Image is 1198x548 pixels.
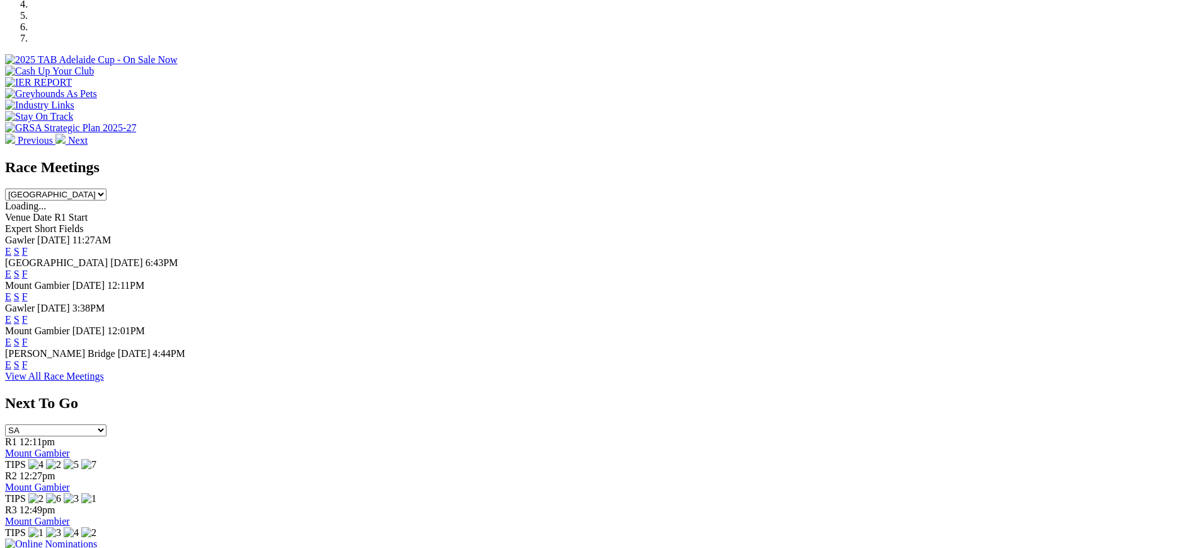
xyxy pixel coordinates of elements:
[153,348,185,359] span: 4:44PM
[18,135,53,146] span: Previous
[5,470,17,481] span: R2
[33,212,52,223] span: Date
[72,235,112,245] span: 11:27AM
[5,246,11,257] a: E
[14,337,20,347] a: S
[59,223,83,234] span: Fields
[5,223,32,234] span: Expert
[118,348,151,359] span: [DATE]
[72,303,105,313] span: 3:38PM
[14,314,20,325] a: S
[81,493,96,504] img: 1
[46,527,61,539] img: 3
[5,122,136,134] img: GRSA Strategic Plan 2025-27
[5,280,70,291] span: Mount Gambier
[5,504,17,515] span: R3
[5,201,46,211] span: Loading...
[5,527,26,538] span: TIPS
[55,134,66,144] img: chevron-right-pager-white.svg
[72,325,105,336] span: [DATE]
[5,257,108,268] span: [GEOGRAPHIC_DATA]
[68,135,88,146] span: Next
[107,280,144,291] span: 12:11PM
[5,516,70,527] a: Mount Gambier
[46,459,61,470] img: 2
[14,359,20,370] a: S
[5,359,11,370] a: E
[5,371,104,382] a: View All Race Meetings
[5,88,97,100] img: Greyhounds As Pets
[64,493,79,504] img: 3
[54,212,88,223] span: R1 Start
[110,257,143,268] span: [DATE]
[28,493,43,504] img: 2
[5,291,11,302] a: E
[20,436,55,447] span: 12:11pm
[5,111,73,122] img: Stay On Track
[37,303,70,313] span: [DATE]
[22,246,28,257] a: F
[72,280,105,291] span: [DATE]
[64,459,79,470] img: 5
[5,448,70,458] a: Mount Gambier
[14,269,20,279] a: S
[14,291,20,302] a: S
[22,359,28,370] a: F
[5,100,74,111] img: Industry Links
[5,325,70,336] span: Mount Gambier
[5,212,30,223] span: Venue
[22,337,28,347] a: F
[5,269,11,279] a: E
[20,504,55,515] span: 12:49pm
[35,223,57,234] span: Short
[55,135,88,146] a: Next
[5,459,26,470] span: TIPS
[5,395,1193,412] h2: Next To Go
[5,314,11,325] a: E
[5,303,35,313] span: Gawler
[81,459,96,470] img: 7
[81,527,96,539] img: 2
[5,348,115,359] span: [PERSON_NAME] Bridge
[5,482,70,493] a: Mount Gambier
[5,134,15,144] img: chevron-left-pager-white.svg
[5,159,1193,176] h2: Race Meetings
[64,527,79,539] img: 4
[5,66,94,77] img: Cash Up Your Club
[5,337,11,347] a: E
[5,135,55,146] a: Previous
[28,527,43,539] img: 1
[14,246,20,257] a: S
[22,291,28,302] a: F
[107,325,145,336] span: 12:01PM
[5,77,72,88] img: IER REPORT
[20,470,55,481] span: 12:27pm
[37,235,70,245] span: [DATE]
[22,314,28,325] a: F
[146,257,178,268] span: 6:43PM
[5,436,17,447] span: R1
[5,54,178,66] img: 2025 TAB Adelaide Cup - On Sale Now
[5,235,35,245] span: Gawler
[22,269,28,279] a: F
[5,493,26,504] span: TIPS
[46,493,61,504] img: 6
[28,459,43,470] img: 4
